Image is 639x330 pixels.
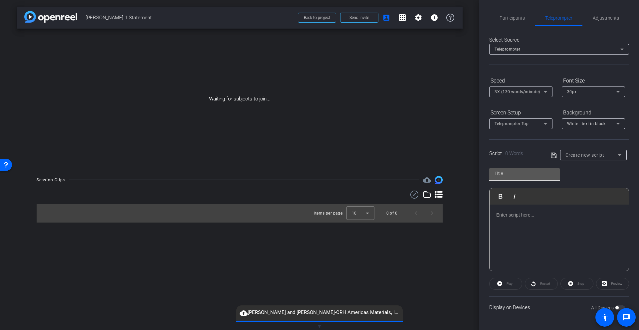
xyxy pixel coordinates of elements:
[423,176,431,184] mat-icon: cloud_upload
[567,121,606,126] span: White - text in black
[340,13,378,23] button: Send invite
[489,75,552,86] div: Speed
[86,11,294,24] span: [PERSON_NAME] 1 Statement
[500,16,525,20] span: Participants
[304,15,330,20] span: Back to project
[495,121,529,126] span: Teleprompter Top
[508,190,521,203] button: Italic (⌘I)
[408,205,424,221] button: Previous page
[489,36,629,44] div: Select Source
[545,16,572,20] span: Teleprompter
[567,89,577,94] span: 30px
[386,210,397,217] div: 0 of 0
[314,210,344,217] div: Items per page:
[236,309,403,317] span: [PERSON_NAME] and [PERSON_NAME]-CRH Americas Materials, Inc.-2025-05-12_11-30-42-363-2.webm
[495,169,554,177] input: Title
[423,176,431,184] span: Destinations for your clips
[562,107,625,118] div: Background
[489,107,552,118] div: Screen Setup
[240,309,248,317] mat-icon: cloud_upload
[489,296,629,318] div: Display on Devices
[435,176,443,184] img: Session clips
[298,13,336,23] button: Back to project
[495,47,520,52] span: Teleprompter
[414,14,422,22] mat-icon: settings
[37,177,66,183] div: Session Clips
[505,150,523,156] span: 0 Words
[565,152,604,158] span: Create new script
[591,304,615,311] label: All Devices
[593,16,619,20] span: Adjustments
[494,190,507,203] button: Bold (⌘B)
[430,14,438,22] mat-icon: info
[398,14,406,22] mat-icon: grid_on
[382,14,390,22] mat-icon: account_box
[622,313,630,321] mat-icon: message
[489,150,541,157] div: Script
[601,313,609,321] mat-icon: accessibility
[317,323,322,329] span: ▼
[562,75,625,86] div: Font Size
[17,29,463,169] div: Waiting for subjects to join...
[24,11,77,23] img: app-logo
[495,89,540,94] span: 3X (130 words/minute)
[349,15,369,20] span: Send invite
[424,205,440,221] button: Next page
